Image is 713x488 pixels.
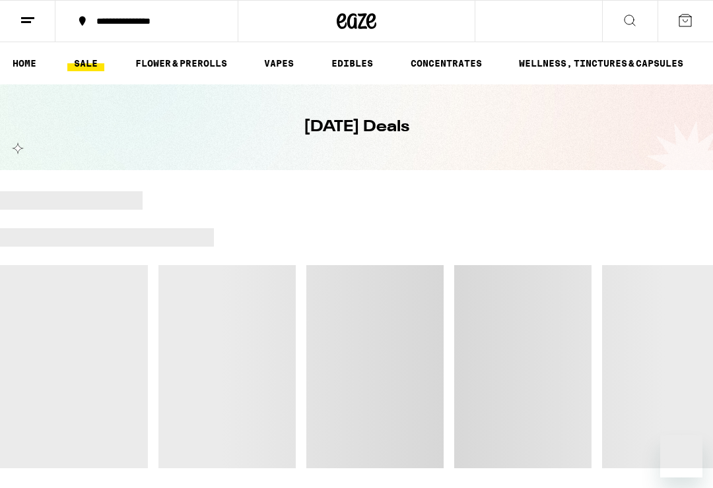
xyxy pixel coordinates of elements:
a: CONCENTRATES [404,55,489,71]
a: SALE [67,55,104,71]
a: HOME [6,55,43,71]
a: FLOWER & PREROLLS [129,55,234,71]
iframe: Button to launch messaging window [660,435,702,477]
a: WELLNESS, TINCTURES & CAPSULES [512,55,690,71]
h1: [DATE] Deals [304,116,409,138]
a: EDIBLES [325,55,380,71]
a: VAPES [257,55,300,71]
